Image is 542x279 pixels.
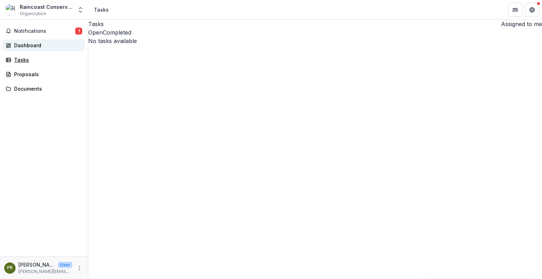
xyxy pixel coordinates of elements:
button: Open entity switcher [76,3,85,17]
div: Tasks [94,6,109,13]
img: Raincoast Conservation Foundation [6,4,17,16]
a: Documents [3,83,85,95]
a: Dashboard [3,40,85,51]
a: Proposals [3,68,85,80]
button: Partners [508,3,522,17]
div: Documents [14,85,79,92]
div: Tasks [14,56,79,63]
p: No tasks available [88,37,542,45]
button: Get Help [525,3,539,17]
span: Organization [20,11,46,17]
div: Paige Roper [7,266,13,270]
span: Notifications [14,28,75,34]
p: User [58,262,72,268]
button: Assigned to me [498,20,542,28]
p: [PERSON_NAME][EMAIL_ADDRESS][DOMAIN_NAME] [18,268,72,275]
div: Raincoast Conservation Foundation [20,3,73,11]
button: Notifications1 [3,25,85,37]
div: Proposals [14,71,79,78]
nav: breadcrumb [91,5,112,15]
a: Tasks [3,54,85,66]
button: Completed [103,28,131,37]
button: Open [88,28,103,37]
div: Dashboard [14,42,79,49]
p: [PERSON_NAME] [18,261,55,268]
button: More [75,264,84,272]
h2: Tasks [88,20,104,28]
span: 1 [75,28,82,35]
